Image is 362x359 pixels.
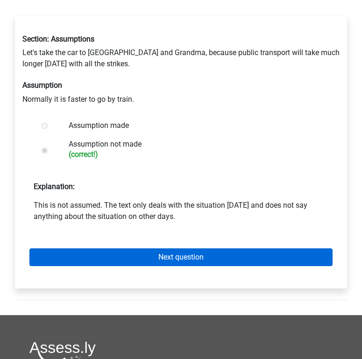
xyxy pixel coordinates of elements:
[34,200,328,222] p: This is not assumed. The text only deals with the situation [DATE] and does not say anything abou...
[15,27,347,112] div: Let's take the car to [GEOGRAPHIC_DATA] and Grandma, because public transport will take much long...
[22,81,340,90] h6: Assumption
[22,35,340,43] h6: Section: Assumptions
[29,248,333,266] a: Next question
[69,139,317,159] label: Assumption not made
[34,182,75,191] strong: Explanation:
[69,150,317,159] h6: (correct!)
[69,120,317,131] label: Assumption made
